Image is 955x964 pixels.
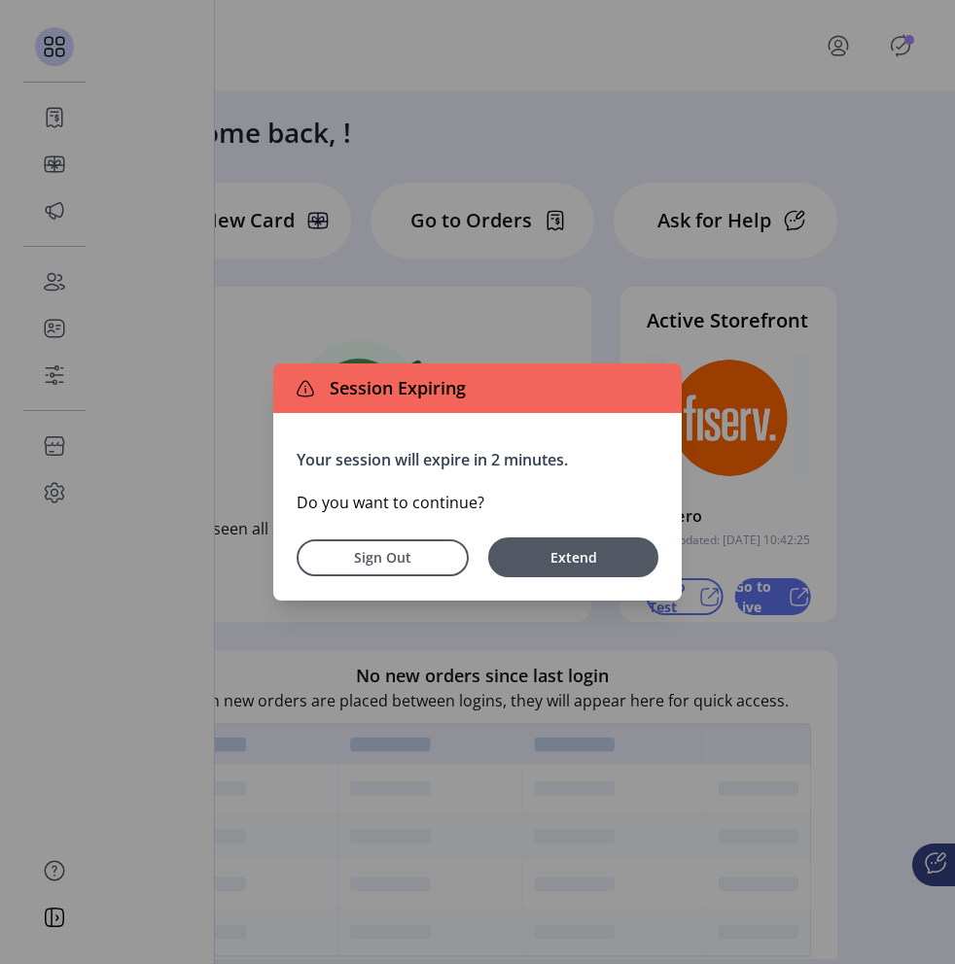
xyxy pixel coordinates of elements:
span: Session Expiring [322,375,466,401]
p: Your session will expire in 2 minutes. [297,448,658,471]
span: Extend [498,547,649,568]
span: Sign Out [322,547,443,568]
button: Extend [488,537,658,577]
button: Sign Out [297,539,469,576]
p: Do you want to continue? [297,491,658,514]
